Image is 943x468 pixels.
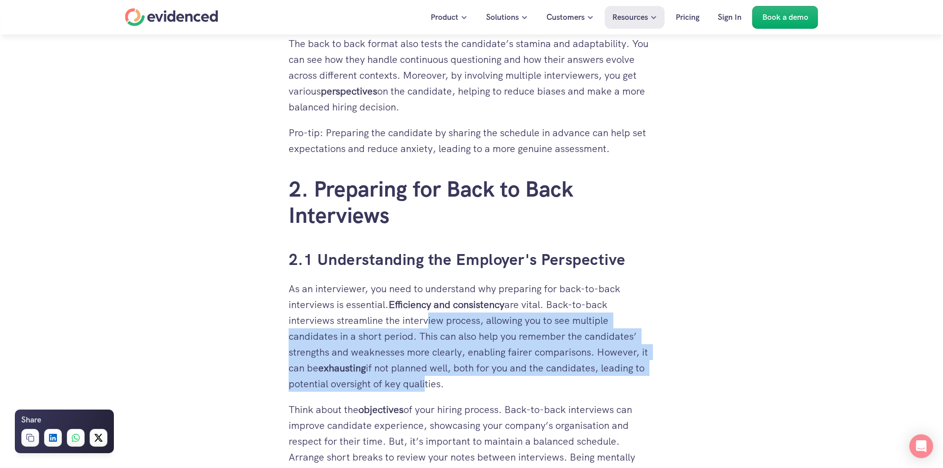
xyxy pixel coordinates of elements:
a: Book a demo [752,6,818,29]
a: Sign In [710,6,749,29]
p: Book a demo [762,11,808,24]
p: The back to back format also tests the candidate’s stamina and adaptability. You can see how they... [289,36,655,115]
p: As an interviewer, you need to understand why preparing for back-to-back interviews is essential.... [289,281,655,392]
h6: Share [21,414,41,426]
div: Open Intercom Messenger [909,434,933,458]
p: Product [431,11,458,24]
a: 2.1 Understanding the Employer's Perspective [289,249,626,270]
p: Sign In [718,11,742,24]
strong: exhausting [318,362,366,374]
p: Pro-tip: Preparing the candidate by sharing the schedule in advance can help set expectations and... [289,125,655,156]
p: Resources [612,11,648,24]
a: Pricing [668,6,707,29]
p: Customers [546,11,585,24]
p: Pricing [676,11,699,24]
strong: Efficiency and consistency [389,298,504,311]
strong: perspectives [321,85,377,98]
a: 2. Preparing for Back to Back Interviews [289,175,579,229]
strong: objectives [358,403,403,416]
p: Solutions [486,11,519,24]
a: Home [125,8,218,26]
